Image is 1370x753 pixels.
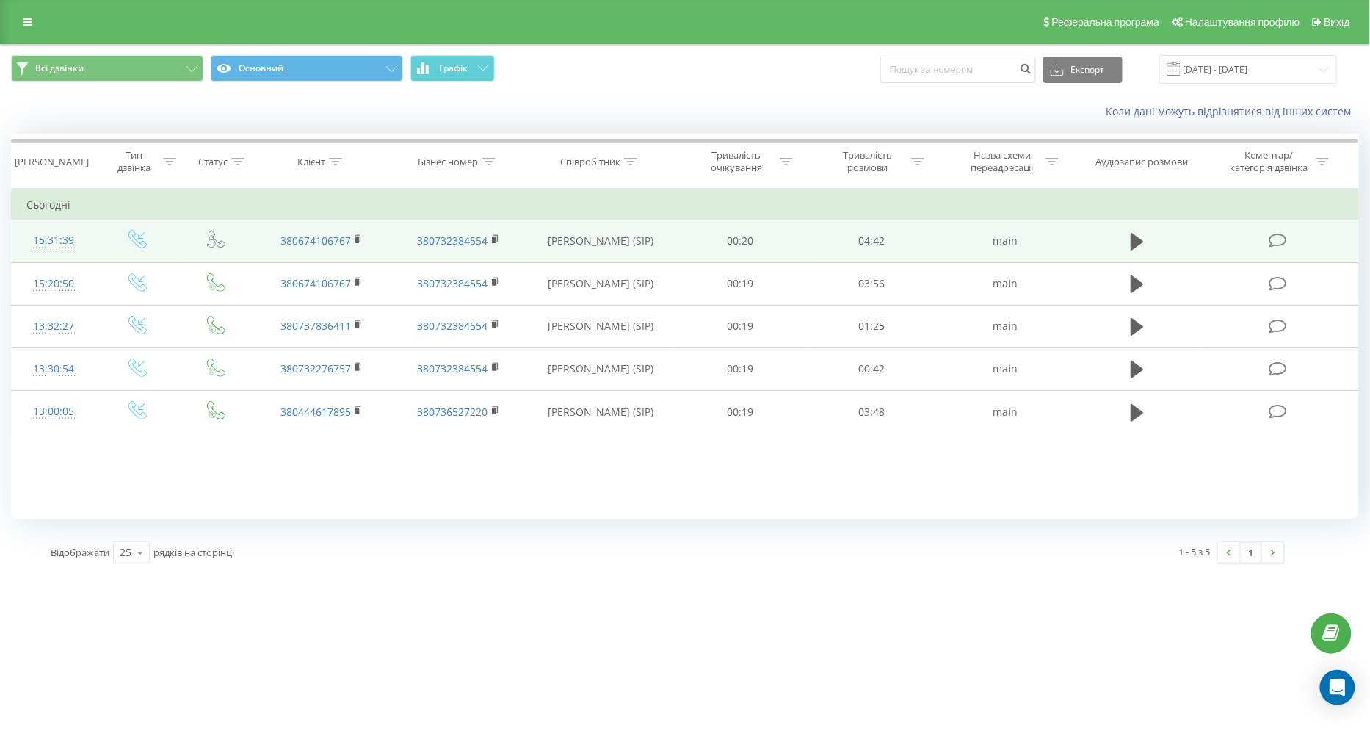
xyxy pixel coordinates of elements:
[418,234,488,248] a: 380732384554
[938,347,1074,390] td: main
[674,347,805,390] td: 00:19
[211,55,403,82] button: Основний
[1043,57,1123,83] button: Експорт
[1052,16,1160,28] span: Реферальна програма
[527,391,675,433] td: [PERSON_NAME] (SIP)
[26,226,81,255] div: 15:31:39
[527,305,675,347] td: [PERSON_NAME] (SIP)
[297,156,325,168] div: Клієнт
[1320,670,1355,705] div: Open Intercom Messenger
[51,546,109,559] span: Відображати
[1240,542,1262,563] a: 1
[560,156,620,168] div: Співробітник
[829,149,907,174] div: Тривалість розмови
[806,305,938,347] td: 01:25
[12,190,1359,220] td: Сьогодні
[418,156,479,168] div: Бізнес номер
[280,361,351,375] a: 380732276757
[26,312,81,341] div: 13:32:27
[806,347,938,390] td: 00:42
[280,276,351,290] a: 380674106767
[697,149,776,174] div: Тривалість очікування
[280,234,351,248] a: 380674106767
[674,220,805,262] td: 00:20
[109,149,159,174] div: Тип дзвінка
[120,545,131,560] div: 25
[1324,16,1350,28] span: Вихід
[418,276,488,290] a: 380732384554
[806,262,938,305] td: 03:56
[527,347,675,390] td: [PERSON_NAME] (SIP)
[1106,104,1359,118] a: Коли дані можуть відрізнятися вiд інших систем
[35,62,84,74] span: Всі дзвінки
[1096,156,1189,168] div: Аудіозапис розмови
[674,262,805,305] td: 00:19
[938,305,1074,347] td: main
[938,391,1074,433] td: main
[1179,544,1211,559] div: 1 - 5 з 5
[1226,149,1312,174] div: Коментар/категорія дзвінка
[806,220,938,262] td: 04:42
[938,262,1074,305] td: main
[26,397,81,426] div: 13:00:05
[439,63,468,73] span: Графік
[674,305,805,347] td: 00:19
[527,262,675,305] td: [PERSON_NAME] (SIP)
[938,220,1074,262] td: main
[418,405,488,419] a: 380736527220
[410,55,495,82] button: Графік
[26,355,81,383] div: 13:30:54
[674,391,805,433] td: 00:19
[806,391,938,433] td: 03:48
[11,55,203,82] button: Всі дзвінки
[26,270,81,298] div: 15:20:50
[527,220,675,262] td: [PERSON_NAME] (SIP)
[15,156,89,168] div: [PERSON_NAME]
[1185,16,1300,28] span: Налаштування профілю
[418,319,488,333] a: 380732384554
[198,156,228,168] div: Статус
[280,319,351,333] a: 380737836411
[963,149,1042,174] div: Назва схеми переадресації
[153,546,234,559] span: рядків на сторінці
[418,361,488,375] a: 380732384554
[880,57,1036,83] input: Пошук за номером
[280,405,351,419] a: 380444617895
